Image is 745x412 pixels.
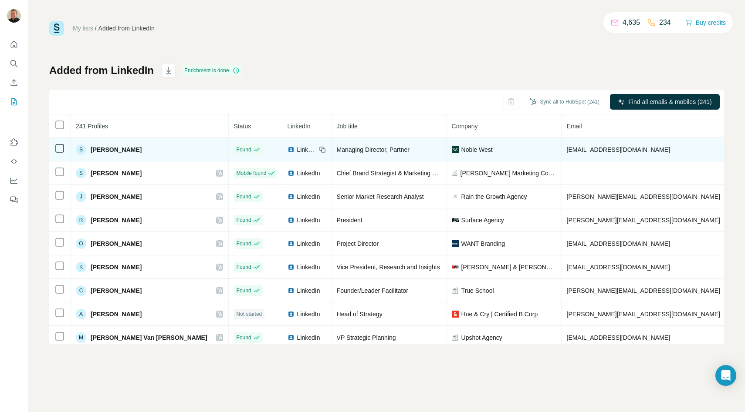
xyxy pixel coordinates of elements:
span: LinkedIn [288,123,311,130]
span: Status [234,123,251,130]
button: Enrich CSV [7,75,21,90]
button: Use Surfe on LinkedIn [7,134,21,150]
span: Found [237,334,251,342]
span: Head of Strategy [337,311,383,318]
span: [PERSON_NAME] [91,216,142,224]
span: [PERSON_NAME][EMAIL_ADDRESS][DOMAIN_NAME] [567,217,720,224]
span: True School [461,286,494,295]
span: Find all emails & mobiles (241) [628,97,711,106]
span: LinkedIn [297,169,320,178]
img: LinkedIn logo [288,146,295,153]
span: [PERSON_NAME] [91,192,142,201]
span: [PERSON_NAME] & [PERSON_NAME] Direct [461,263,556,271]
span: Vice President, Research and Insights [337,264,440,271]
h1: Added from LinkedIn [49,64,154,77]
span: LinkedIn [297,192,320,201]
span: LinkedIn [297,239,320,248]
span: [PERSON_NAME][EMAIL_ADDRESS][DOMAIN_NAME] [567,193,720,200]
span: [PERSON_NAME] [91,145,142,154]
span: Founder/Leader Facilitator [337,287,408,294]
img: LinkedIn logo [288,287,295,294]
span: LinkedIn [297,310,320,318]
span: [EMAIL_ADDRESS][DOMAIN_NAME] [567,146,670,153]
button: Dashboard [7,173,21,188]
span: [PERSON_NAME] Van [PERSON_NAME] [91,333,207,342]
span: Project Director [337,240,379,247]
img: company-logo [452,311,459,318]
span: [PERSON_NAME] [91,286,142,295]
span: Senior Market Research Analyst [337,193,424,200]
img: LinkedIn logo [288,240,295,247]
span: Found [237,193,251,201]
span: Hue & Cry | Certified B Corp [461,310,538,318]
img: Avatar [7,9,21,23]
span: [PERSON_NAME] Marketing Consulting [461,169,556,178]
span: [PERSON_NAME] [91,310,142,318]
img: LinkedIn logo [288,193,295,200]
span: LinkedIn [297,333,320,342]
span: Found [237,216,251,224]
span: LinkedIn [297,145,316,154]
span: President [337,217,362,224]
span: [PERSON_NAME] [91,239,142,248]
span: Rain the Growth Agency [461,192,527,201]
img: Surfe Logo [49,21,64,36]
button: Buy credits [685,17,726,29]
img: company-logo [452,240,459,247]
img: LinkedIn logo [288,334,295,341]
span: [EMAIL_ADDRESS][DOMAIN_NAME] [567,240,670,247]
button: My lists [7,94,21,110]
div: K [76,262,86,272]
img: company-logo [452,264,459,271]
img: company-logo [452,218,459,222]
div: S [76,168,86,178]
span: 241 Profiles [76,123,108,130]
img: LinkedIn logo [288,170,295,177]
span: [PERSON_NAME] [91,263,142,271]
span: Found [237,263,251,271]
div: M [76,332,86,343]
span: Mobile found [237,169,267,177]
div: C [76,285,86,296]
button: Sync all to HubSpot (241) [523,95,606,108]
div: A [76,309,86,319]
span: LinkedIn [297,263,320,271]
img: LinkedIn logo [288,264,295,271]
img: company-logo [452,146,459,153]
span: Email [567,123,582,130]
span: Found [237,146,251,154]
span: [PERSON_NAME][EMAIL_ADDRESS][DOMAIN_NAME] [567,311,720,318]
span: Surface Agency [461,216,504,224]
span: [EMAIL_ADDRESS][DOMAIN_NAME] [567,264,670,271]
div: Enrichment is done [182,65,242,76]
button: Use Surfe API [7,154,21,169]
button: Search [7,56,21,71]
span: WANT Branding [461,239,505,248]
p: 4,635 [623,17,640,28]
img: LinkedIn logo [288,311,295,318]
span: [PERSON_NAME] [91,169,142,178]
span: Not started [237,310,262,318]
span: VP Strategic Planning [337,334,396,341]
span: Chief Brand Strategist & Marketing Consultant | [US_STATE], [GEOGRAPHIC_DATA]/REMOTE [337,170,595,177]
img: company-logo [452,193,459,200]
span: Found [237,287,251,295]
div: Open Intercom Messenger [715,365,736,386]
div: R [76,215,86,225]
span: [EMAIL_ADDRESS][DOMAIN_NAME] [567,334,670,341]
a: My lists [73,25,93,32]
span: LinkedIn [297,216,320,224]
div: O [76,238,86,249]
span: Managing Director, Partner [337,146,410,153]
li: / [95,24,97,33]
div: S [76,144,86,155]
span: [PERSON_NAME][EMAIL_ADDRESS][DOMAIN_NAME] [567,287,720,294]
span: Job title [337,123,358,130]
span: Noble West [461,145,493,154]
img: LinkedIn logo [288,217,295,224]
span: Company [452,123,478,130]
div: Added from LinkedIn [98,24,155,33]
p: 234 [659,17,671,28]
div: J [76,191,86,202]
span: Found [237,240,251,248]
